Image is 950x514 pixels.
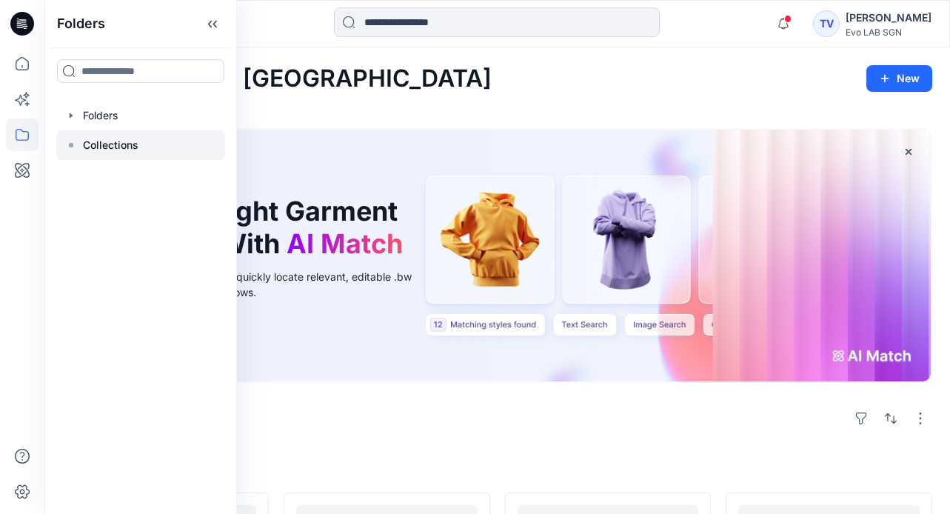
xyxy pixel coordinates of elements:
[846,27,931,38] div: Evo LAB SGN
[62,460,932,478] h4: Styles
[866,65,932,92] button: New
[83,136,138,154] p: Collections
[813,10,840,37] div: TV
[287,227,403,260] span: AI Match
[62,65,492,93] h2: Welcome back, [GEOGRAPHIC_DATA]
[99,196,410,259] h1: Find the Right Garment Instantly With
[846,9,931,27] div: [PERSON_NAME]
[99,269,432,300] div: Use text or image search to quickly locate relevant, editable .bw files for faster design workflows.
